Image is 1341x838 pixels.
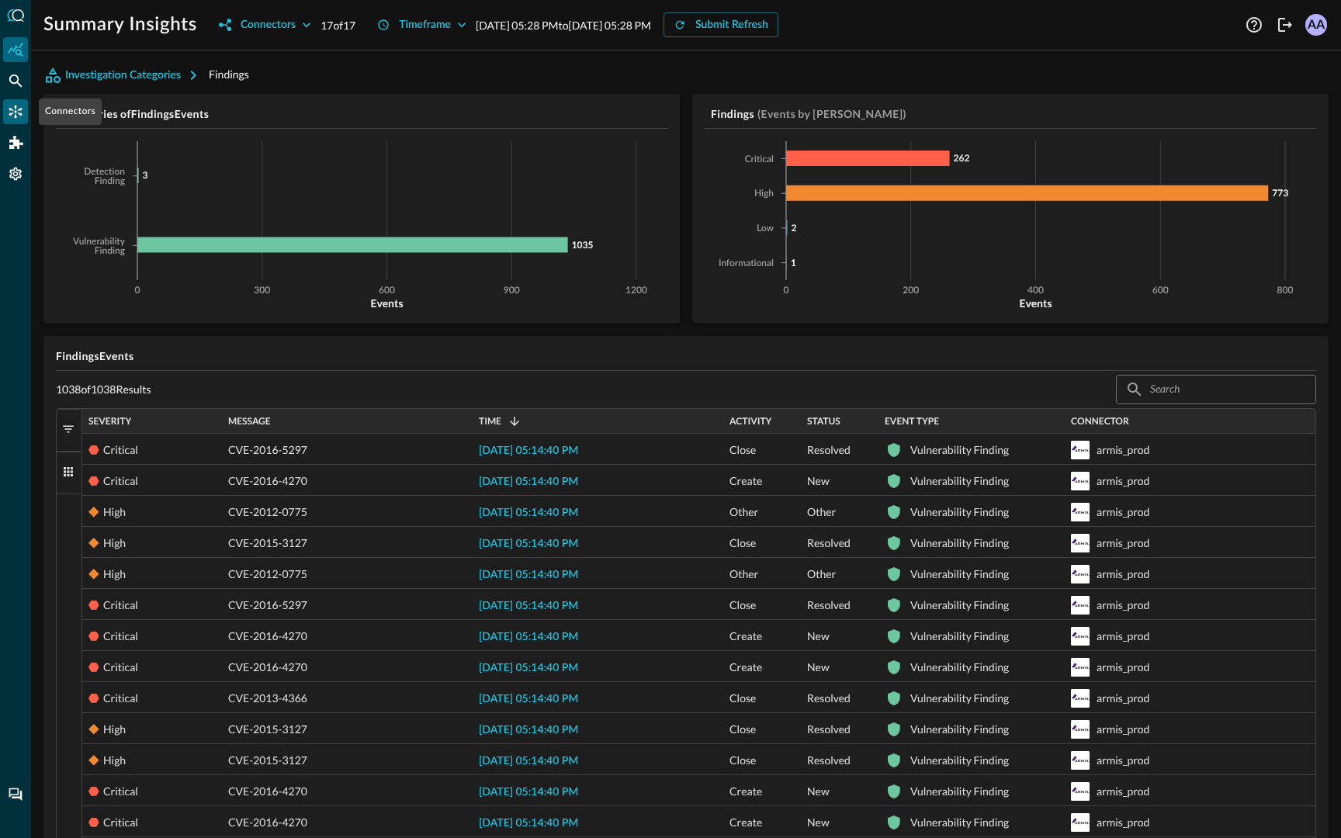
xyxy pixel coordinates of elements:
div: armis_prod [1097,621,1149,652]
tspan: 0 [784,286,789,296]
div: armis_prod [1097,497,1149,528]
div: High [103,745,126,776]
span: [DATE] 05:14:40 PM [479,632,578,642]
span: Close [729,745,756,776]
span: Close [729,528,756,559]
tspan: Detection [84,168,125,177]
h5: Categories of Findings Events [62,106,667,122]
tspan: 3 [143,169,148,181]
div: armis_prod [1097,466,1149,497]
span: [DATE] 05:14:40 PM [479,663,578,674]
svg: Armis Centrix [1071,720,1090,739]
tspan: Critical [745,155,774,164]
div: Connectors [39,99,102,125]
span: CVE-2015-3127 [228,528,307,559]
div: Vulnerability Finding [910,466,1009,497]
tspan: 1035 [572,239,594,251]
span: Resolved [807,714,851,745]
tspan: 600 [1152,286,1169,296]
span: Message [228,416,271,427]
h5: Findings Events [56,348,1316,364]
div: Federated Search [3,68,28,93]
button: Connectors [210,12,321,37]
tspan: Finding [95,177,126,186]
svg: Armis Centrix [1071,534,1090,552]
svg: Armis Centrix [1071,596,1090,615]
p: 17 of 17 [321,17,355,33]
svg: Armis Centrix [1071,472,1090,490]
div: Critical [103,466,138,497]
div: Critical [103,652,138,683]
div: Vulnerability Finding [910,745,1009,776]
tspan: 900 [504,286,520,296]
div: armis_prod [1097,683,1149,714]
tspan: 200 [903,286,919,296]
div: Critical [103,776,138,807]
button: Help [1242,12,1266,37]
div: armis_prod [1097,807,1149,838]
div: Vulnerability Finding [910,776,1009,807]
svg: Armis Centrix [1071,565,1090,583]
span: Create [729,776,762,807]
tspan: 0 [135,286,140,296]
h5: Findings [711,106,754,122]
p: [DATE] 05:28 PM to [DATE] 05:28 PM [476,17,651,33]
div: Submit Refresh [695,16,768,35]
tspan: Events [1019,296,1052,310]
div: High [103,497,126,528]
span: [DATE] 05:14:40 PM [479,725,578,736]
svg: Armis Centrix [1071,751,1090,770]
div: armis_prod [1097,745,1149,776]
button: Logout [1273,12,1298,37]
svg: Armis Centrix [1071,782,1090,801]
span: Other [807,559,836,590]
div: High [103,528,126,559]
svg: Armis Centrix [1071,503,1090,521]
div: armis_prod [1097,590,1149,621]
span: Other [729,559,758,590]
svg: Armis Centrix [1071,627,1090,646]
div: Addons [4,130,29,155]
span: [DATE] 05:14:40 PM [479,445,578,456]
span: CVE-2016-4270 [228,621,307,652]
div: Critical [103,435,138,466]
span: New [807,776,830,807]
svg: Armis Centrix [1071,658,1090,677]
span: Close [729,590,756,621]
tspan: Vulnerability [72,237,126,247]
button: Investigation Categories [43,63,209,88]
div: armis_prod [1097,435,1149,466]
div: armis_prod [1097,652,1149,683]
div: Chat [3,782,28,807]
span: Create [729,807,762,838]
tspan: 600 [379,286,395,296]
span: [DATE] 05:14:40 PM [479,538,578,549]
span: [DATE] 05:14:40 PM [479,818,578,829]
tspan: Informational [719,259,774,268]
span: Severity [88,416,131,427]
span: Connector [1071,416,1129,427]
div: High [103,559,126,590]
span: [DATE] 05:14:40 PM [479,476,578,487]
span: Other [807,497,836,528]
span: CVE-2016-5297 [228,590,307,621]
div: Connectors [3,99,28,124]
div: Vulnerability Finding [910,435,1009,466]
span: CVE-2012-0775 [228,559,307,590]
tspan: Finding [95,247,126,256]
div: Connectors [241,16,296,35]
div: Vulnerability Finding [910,621,1009,652]
div: AA [1305,14,1327,36]
svg: Armis Centrix [1071,689,1090,708]
div: Timeframe [399,16,451,35]
span: Create [729,466,762,497]
span: [DATE] 05:14:40 PM [479,694,578,705]
span: [DATE] 05:14:40 PM [479,507,578,518]
span: Status [807,416,840,427]
span: New [807,466,830,497]
svg: Armis Centrix [1071,441,1090,459]
h5: (Events by [PERSON_NAME]) [757,106,906,122]
div: armis_prod [1097,528,1149,559]
span: Resolved [807,435,851,466]
span: CVE-2012-0775 [228,497,307,528]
